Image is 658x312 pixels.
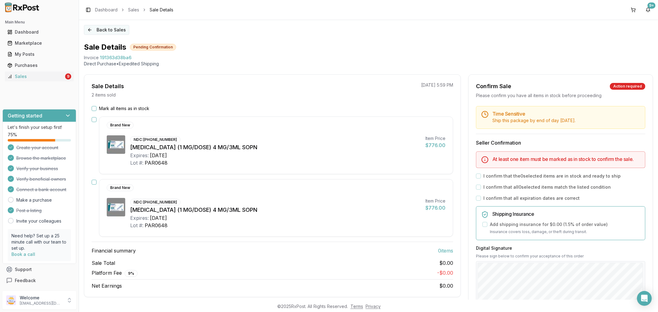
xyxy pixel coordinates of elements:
a: Privacy [366,304,381,309]
div: Lot #: [130,159,143,166]
span: Net Earnings [92,282,122,289]
button: Feedback [2,275,76,286]
span: Connect a bank account [16,187,66,193]
span: Sale Total [92,259,115,267]
button: Sales9 [2,72,76,81]
label: Mark all items as in stock [99,105,149,112]
nav: breadcrumb [95,7,173,13]
p: Direct Purchase • Expedited Shipping [84,61,653,67]
div: 9 [65,73,71,80]
span: Financial summary [92,247,136,254]
span: - $0.00 [437,270,453,276]
label: I confirm that the 0 selected items are in stock and ready to ship [483,173,621,179]
div: $776.00 [425,142,445,149]
a: Marketplace [5,38,74,49]
span: Browse the marketplace [16,155,66,161]
span: $0.00 [439,259,453,267]
div: Confirm Sale [476,82,511,91]
p: Let's finish your setup first! [8,124,71,130]
h3: Digital Signature [476,245,645,251]
div: Please confirm you have all items in stock before proceeding [476,92,645,99]
div: Expires: [130,214,149,222]
p: [EMAIL_ADDRESS][DOMAIN_NAME] [20,301,63,306]
div: [DATE] [150,214,167,222]
span: $0.00 [439,283,453,289]
span: Ship this package by end of day [DATE] . [492,118,576,123]
div: Expires: [130,152,149,159]
span: Create your account [16,145,58,151]
div: Marketplace [7,40,71,46]
div: Dashboard [7,29,71,35]
div: Item Price [425,135,445,142]
p: Insurance covers loss, damage, or theft during transit. [490,229,640,235]
button: My Posts [2,49,76,59]
span: Feedback [15,277,36,284]
h5: Time Sensitive [492,111,640,116]
img: Ozempic (1 MG/DOSE) 4 MG/3ML SOPN [107,135,125,154]
h5: Shipping Insurance [492,211,640,216]
div: PAR0648 [145,159,168,166]
p: Need help? Set up a 25 minute call with our team to set up. [11,233,67,251]
a: Dashboard [5,27,74,38]
a: Make a purchase [16,197,52,203]
a: Book a call [11,252,35,257]
div: Sale Details [92,82,124,91]
a: Sales [128,7,139,13]
span: Verify beneficial owners [16,176,66,182]
div: 9 % [125,270,138,277]
h3: Seller Confirmation [476,139,645,146]
div: Open Intercom Messenger [637,291,652,306]
div: Item Price [425,198,445,204]
span: 75 % [8,132,17,138]
div: NDC: [PHONE_NUMBER] [130,136,180,143]
p: 2 items sold [92,92,116,98]
div: 9+ [648,2,656,9]
div: [DATE] [150,152,167,159]
a: Terms [350,304,363,309]
div: Purchases [7,62,71,68]
button: Support [2,264,76,275]
button: Back to Sales [84,25,129,35]
img: User avatar [6,295,16,305]
div: Invoice [84,55,99,61]
h1: Sale Details [84,42,126,52]
button: Purchases [2,60,76,70]
h2: Main Menu [5,20,74,25]
div: Sales [7,73,64,80]
a: Invite your colleagues [16,218,61,224]
div: [MEDICAL_DATA] (1 MG/DOSE) 4 MG/3ML SOPN [130,143,420,152]
button: Dashboard [2,27,76,37]
div: [MEDICAL_DATA] (1 MG/DOSE) 4 MG/3ML SOPN [130,206,420,214]
div: Brand New [107,184,134,191]
a: Dashboard [95,7,118,13]
button: Marketplace [2,38,76,48]
span: 191363d38ba6 [100,55,131,61]
label: I confirm that all expiration dates are correct [483,195,580,201]
a: Purchases [5,60,74,71]
h3: Getting started [8,112,42,119]
img: RxPost Logo [2,2,42,12]
div: Brand New [107,122,134,129]
a: Sales9 [5,71,74,82]
button: 9+ [643,5,653,15]
div: Action required [610,83,645,90]
div: NDC: [PHONE_NUMBER] [130,199,180,206]
span: Sale Details [150,7,173,13]
label: Add shipping insurance for $0.00 ( 1.5 % of order value) [490,221,608,228]
p: Please sign below to confirm your acceptance of this order [476,254,645,259]
span: Post a listing [16,207,42,214]
div: PAR0648 [145,222,168,229]
div: My Posts [7,51,71,57]
span: 0 item s [438,247,453,254]
div: $776.00 [425,204,445,211]
a: My Posts [5,49,74,60]
img: Ozempic (1 MG/DOSE) 4 MG/3ML SOPN [107,198,125,216]
label: I confirm that all 0 selected items match the listed condition [483,184,611,190]
p: Welcome [20,295,63,301]
div: Pending Confirmation [130,44,176,51]
div: Lot #: [130,222,143,229]
p: [DATE] 5:59 PM [421,82,453,88]
h5: At least one item must be marked as in stock to confirm the sale. [492,157,640,162]
span: Verify your business [16,166,58,172]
